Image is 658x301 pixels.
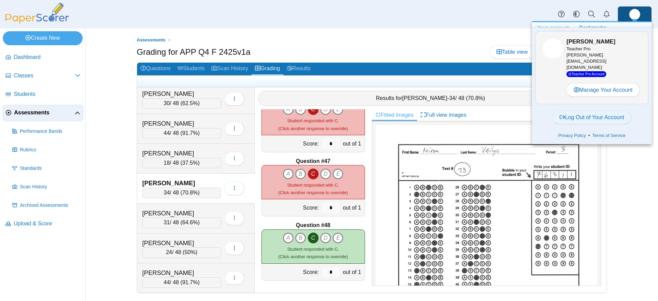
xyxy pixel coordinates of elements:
[449,95,455,101] span: 34
[182,279,198,285] span: 91.7%
[532,22,574,34] a: Your account
[20,202,81,209] span: Archived Assessments
[287,247,339,252] span: Student responded with C.
[278,183,348,195] small: (Click another response to override)
[308,168,319,179] i: C
[164,160,170,166] span: 18
[10,179,83,195] a: Scan History
[20,165,81,172] span: Standards
[142,247,221,258] div: / 48 ( )
[142,149,211,158] div: [PERSON_NAME]
[142,239,211,248] div: [PERSON_NAME]
[599,7,614,22] a: Alerts
[320,168,331,179] i: D
[20,184,81,190] span: Scan History
[341,264,364,280] div: out of 1
[278,247,348,259] small: (Click another response to override)
[535,130,648,141] div: •
[489,45,535,59] a: Table view
[135,36,167,45] a: Assessments
[10,123,83,140] a: Performance Bands
[142,217,221,228] div: / 48 ( )
[142,89,211,98] div: [PERSON_NAME]
[3,49,83,66] a: Dashboard
[182,100,198,106] span: 62.5%
[142,209,211,218] div: [PERSON_NAME]
[3,216,83,232] a: Upload & Score
[142,98,221,109] div: / 48 ( )
[20,128,81,135] span: Performance Bands
[296,158,330,165] b: Question #47
[142,268,211,277] div: [PERSON_NAME]
[137,63,174,75] a: Questions
[142,188,221,198] div: / 48 ( )
[164,130,170,136] span: 44
[258,91,604,106] div: Results for - / 48 ( )
[566,71,606,77] span: Teacher Pro Account
[20,147,81,153] span: Rubrics
[164,190,170,196] span: 34
[184,249,195,255] span: 50%
[142,119,211,128] div: [PERSON_NAME]
[320,104,331,115] i: D
[341,135,364,152] div: out of 1
[574,22,612,34] a: Bookmarks
[417,109,470,121] a: Full view images
[142,128,221,138] div: / 48 ( )
[308,233,319,243] i: C
[3,86,83,103] a: Students
[166,249,172,255] span: 24
[3,68,83,84] a: Classes
[262,199,321,216] div: Score:
[308,104,319,115] i: C
[283,104,294,115] i: A
[295,233,306,243] i: B
[3,3,71,24] img: PaperScorer
[10,160,83,177] a: Standards
[296,222,330,229] b: Question #48
[164,100,170,106] span: 30
[566,83,640,97] a: Manage Your Account
[14,109,75,116] span: Assessments
[142,179,211,188] div: [PERSON_NAME]
[262,264,321,280] div: Score:
[137,46,251,58] h1: Grading for APP Q4 F 2425v1a
[287,183,339,188] span: Student responded with C.
[543,38,563,59] span: Scott Richardson
[283,63,314,75] a: Results
[182,190,198,196] span: 70.8%
[278,118,348,131] small: (Click another response to override)
[468,95,483,101] span: 70.8%
[295,104,306,115] i: B
[402,95,448,101] span: [PERSON_NAME]
[174,63,208,75] a: Students
[10,197,83,214] a: Archived Assessments
[3,31,83,45] a: Create New
[320,233,331,243] i: D
[556,132,588,139] a: Privacy Policy
[332,104,343,115] i: E
[208,63,252,75] a: Scan History
[590,132,628,139] a: Terms of Service
[629,9,640,20] img: ps.8EHCIG3N8Vt7GEG8
[182,220,198,225] span: 64.6%
[497,49,528,55] span: Table view
[3,105,83,121] a: Assessments
[262,135,321,152] div: Score:
[142,158,221,168] div: / 48 ( )
[287,118,339,123] span: Student responded with C.
[283,168,294,179] i: A
[182,130,198,136] span: 91.7%
[14,90,81,98] span: Students
[283,233,294,243] i: A
[252,63,283,75] a: Grading
[566,46,641,77] div: [PERSON_NAME][EMAIL_ADDRESS][DOMAIN_NAME]
[137,37,166,42] span: Assessments
[164,220,170,225] span: 31
[629,9,640,20] span: Scott Richardson
[618,6,652,23] a: ps.8EHCIG3N8Vt7GEG8
[14,72,75,79] span: Classes
[14,53,81,61] span: Dashboard
[142,277,221,288] div: / 48 ( )
[164,279,170,285] span: 44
